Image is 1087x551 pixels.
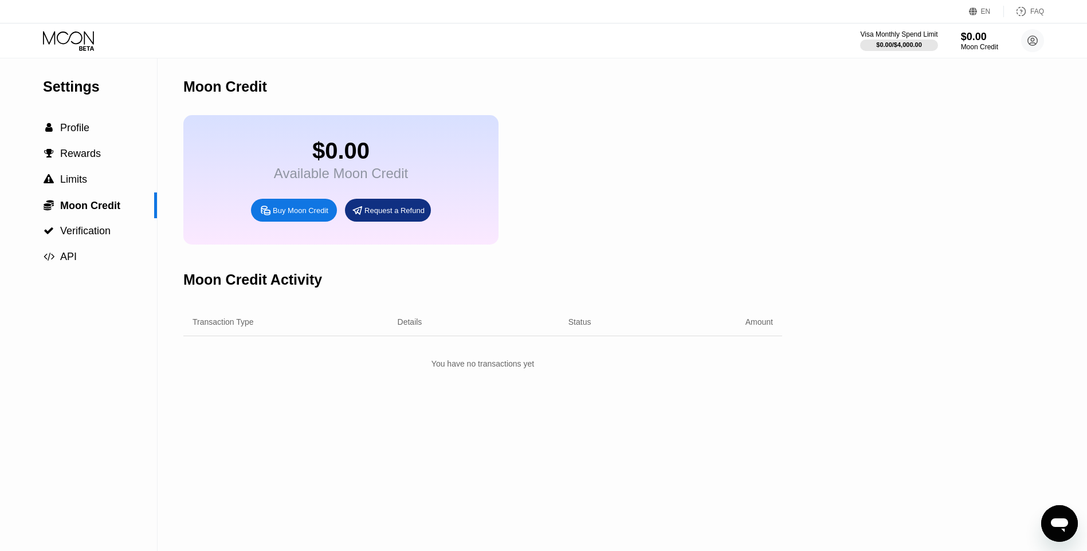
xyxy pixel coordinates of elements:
[251,199,337,222] div: Buy Moon Credit
[860,30,937,51] div: Visa Monthly Spend Limit$0.00/$4,000.00
[1041,505,1078,542] iframe: Schaltfläche zum Öffnen des Messaging-Fensters; Konversation läuft
[44,226,54,236] span: 
[745,317,773,326] div: Amount
[44,199,54,211] span: 
[345,199,431,222] div: Request a Refund
[60,200,120,211] span: Moon Credit
[183,271,322,288] div: Moon Credit Activity
[60,122,89,133] span: Profile
[961,31,998,51] div: $0.00Moon Credit
[398,317,422,326] div: Details
[860,30,937,38] div: Visa Monthly Spend Limit
[44,251,54,262] span: 
[876,41,922,48] div: $0.00 / $4,000.00
[43,199,54,211] div: 
[60,225,111,237] span: Verification
[961,43,998,51] div: Moon Credit
[193,317,254,326] div: Transaction Type
[60,148,101,159] span: Rewards
[43,148,54,159] div: 
[183,78,267,95] div: Moon Credit
[364,206,425,215] div: Request a Refund
[60,174,87,185] span: Limits
[60,251,77,262] span: API
[274,166,408,182] div: Available Moon Credit
[183,353,782,374] div: You have no transactions yet
[43,251,54,262] div: 
[44,174,54,184] span: 
[44,148,54,159] span: 
[568,317,591,326] div: Status
[274,138,408,164] div: $0.00
[969,6,1004,17] div: EN
[1004,6,1044,17] div: FAQ
[961,31,998,43] div: $0.00
[43,174,54,184] div: 
[43,226,54,236] div: 
[45,123,53,133] span: 
[43,78,157,95] div: Settings
[981,7,991,15] div: EN
[273,206,328,215] div: Buy Moon Credit
[43,123,54,133] div: 
[1030,7,1044,15] div: FAQ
